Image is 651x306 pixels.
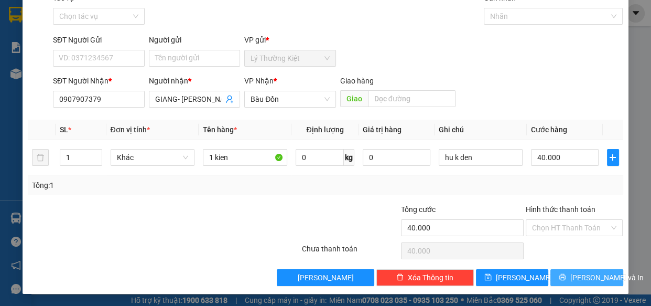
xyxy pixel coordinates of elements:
[32,149,49,166] button: delete
[9,76,185,89] div: Tên hàng: 1 kien ( : 1 )
[408,272,453,283] span: Xóa Thông tin
[376,269,474,286] button: deleteXóa Thông tin
[100,9,185,22] div: Bàu Đồn
[559,273,566,282] span: printer
[100,34,185,49] div: 0972915691
[298,272,354,283] span: [PERSON_NAME]
[340,90,368,107] span: Giao
[111,125,150,134] span: Đơn vị tính
[244,77,274,85] span: VP Nhận
[203,125,237,134] span: Tên hàng
[100,10,125,21] span: Nhận:
[203,149,287,166] input: VD: Bàn, Ghế
[9,10,25,21] span: Gửi:
[368,90,455,107] input: Dọc đường
[251,50,330,66] span: Lý Thường Kiệt
[496,272,552,283] span: [PERSON_NAME]
[340,77,374,85] span: Giao hàng
[550,269,623,286] button: printer[PERSON_NAME] và In
[301,243,400,261] div: Chưa thanh toán
[607,149,619,166] button: plus
[401,205,436,214] span: Tổng cước
[117,150,189,165] span: Khác
[476,269,548,286] button: save[PERSON_NAME]
[526,205,595,214] label: Hình thức thanh toán
[102,75,116,90] span: SL
[570,272,644,283] span: [PERSON_NAME] và In
[363,149,430,166] input: 0
[363,125,402,134] span: Giá trị hàng
[439,149,523,166] input: Ghi Chú
[53,34,145,46] div: SĐT Người Gửi
[99,55,186,70] div: 50.000
[484,273,492,282] span: save
[149,75,241,87] div: Người nhận
[53,75,145,87] div: SĐT Người Nhận
[149,34,241,46] div: Người gửi
[60,125,68,134] span: SL
[396,273,404,282] span: delete
[435,120,527,140] th: Ghi chú
[244,34,336,46] div: VP gửi
[344,149,354,166] span: kg
[531,125,567,134] span: Cước hàng
[9,9,93,34] div: Lý Thường Kiệt
[251,91,330,107] span: Bàu Đồn
[607,153,619,162] span: plus
[32,180,252,191] div: Tổng: 1
[306,125,343,134] span: Định lượng
[277,269,374,286] button: [PERSON_NAME]
[100,22,185,34] div: NGỌC DƯ
[99,58,113,69] span: CC :
[225,95,234,103] span: user-add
